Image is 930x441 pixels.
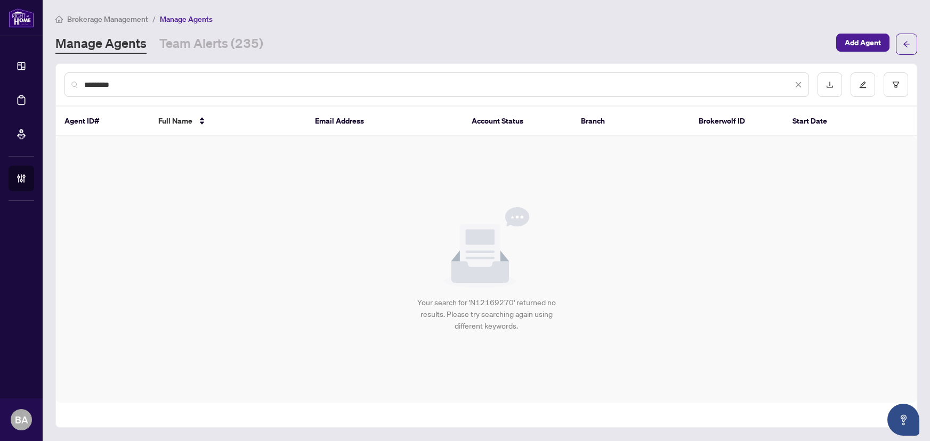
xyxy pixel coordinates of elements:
button: Open asap [887,404,919,436]
span: Manage Agents [160,14,213,24]
th: Start Date [784,107,878,136]
span: edit [859,81,867,88]
th: Agent ID# [56,107,150,136]
img: Null State Icon [444,207,529,288]
span: home [55,15,63,23]
th: Email Address [306,107,463,136]
li: / [152,13,156,25]
span: arrow-left [903,40,910,48]
span: filter [892,81,900,88]
button: download [818,72,842,97]
button: edit [851,72,875,97]
th: Brokerwolf ID [690,107,784,136]
th: Full Name [150,107,306,136]
th: Branch [572,107,690,136]
th: Account Status [463,107,573,136]
a: Team Alerts (235) [159,35,263,54]
span: close [795,81,802,88]
span: Full Name [158,115,192,127]
span: download [826,81,834,88]
div: Your search for 'N12169270' returned no results. Please try searching again using different keywo... [414,297,559,332]
button: filter [884,72,908,97]
img: logo [9,8,34,28]
a: Manage Agents [55,35,147,54]
span: Brokerage Management [67,14,148,24]
span: Add Agent [845,34,881,51]
button: Add Agent [836,34,889,52]
span: BA [15,412,28,427]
